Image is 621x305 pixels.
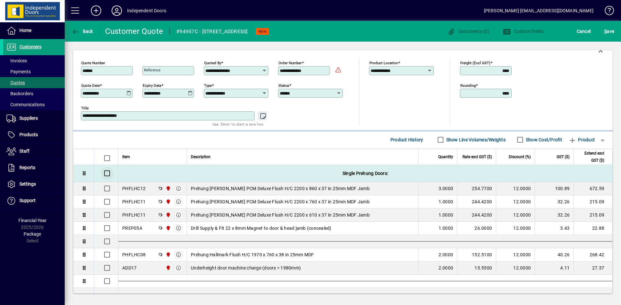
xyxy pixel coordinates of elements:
[164,198,171,205] span: Christchurch
[191,251,314,258] span: Prehung Hallmark Flush H/C 1970 x 760 x 38 in 25mm MDF
[439,251,453,258] span: 2.0000
[122,251,146,258] div: PHFLHC08
[19,44,41,49] span: Customers
[439,212,453,218] span: 1.0000
[484,5,594,16] div: [PERSON_NAME] [EMAIL_ADDRESS][DOMAIN_NAME]
[604,29,607,34] span: S
[3,160,65,176] a: Reports
[461,198,492,205] div: 244.4200
[118,288,612,305] div: Single Cavity Sliders:
[143,83,161,87] mat-label: Expiry date
[164,264,171,271] span: Christchurch
[105,26,163,36] div: Customer Quote
[19,148,29,154] span: Staff
[3,77,65,88] a: Quotes
[569,135,595,145] span: Product
[3,143,65,159] a: Staff
[535,208,573,222] td: 32.26
[535,182,573,195] td: 100.89
[212,120,263,128] mat-hint: Use 'Enter' to start a new line
[573,248,612,261] td: 268.42
[439,265,453,271] span: 2.0000
[496,182,535,195] td: 12.0000
[6,102,45,107] span: Communications
[191,265,301,271] span: Underheight door machine charge (doors < 1980mm)
[3,99,65,110] a: Communications
[19,198,36,203] span: Support
[388,134,426,146] button: Product History
[164,251,171,258] span: Christchurch
[19,132,38,137] span: Products
[86,5,106,16] button: Add
[191,198,370,205] span: Prehung [PERSON_NAME] PCM Deluxe Flush H/C 2200 x 760 x 37 in 25mm MDF Jamb
[577,26,591,36] span: Cancel
[18,218,47,223] span: Financial Year
[573,208,612,222] td: 215.09
[503,29,544,34] span: Custom Fields
[3,110,65,127] a: Suppliers
[535,261,573,275] td: 4.11
[535,248,573,261] td: 40.26
[3,127,65,143] a: Products
[445,137,506,143] label: Show Line Volumes/Weights
[496,261,535,275] td: 12.0000
[176,26,248,37] div: #94957C - [STREET_ADDRESS]
[439,225,453,231] span: 1.0000
[496,248,535,261] td: 12.0000
[438,153,453,160] span: Quantity
[122,153,130,160] span: Item
[460,60,490,65] mat-label: Freight (excl GST)
[278,83,289,87] mat-label: Status
[127,5,166,16] div: Independent Doors
[3,55,65,66] a: Invoices
[19,165,35,170] span: Reports
[439,198,453,205] span: 1.0000
[369,60,398,65] mat-label: Product location
[6,80,25,85] span: Quotes
[573,261,612,275] td: 27.37
[600,1,613,22] a: Knowledge Base
[603,25,616,37] button: Save
[81,60,105,65] mat-label: Quote number
[461,225,492,231] div: 26.0000
[461,265,492,271] div: 15.5500
[81,83,100,87] mat-label: Quote date
[565,134,598,146] button: Product
[258,29,267,34] span: NEW
[3,176,65,192] a: Settings
[122,185,146,192] div: PHFLHC12
[525,137,562,143] label: Show Cost/Profit
[573,182,612,195] td: 672.59
[70,25,95,37] button: Back
[446,25,491,37] button: Documents (0)
[604,26,614,36] span: ave
[3,88,65,99] a: Backorders
[509,153,531,160] span: Discount (%)
[106,5,127,16] button: Profile
[122,265,136,271] div: ADD17
[439,185,453,192] span: 3.0000
[24,231,41,237] span: Package
[535,222,573,235] td: 3.43
[191,212,370,218] span: Prehung [PERSON_NAME] PCM Deluxe Flush H/C 2200 x 610 x 37 in 25mm MDF Jamb
[463,153,492,160] span: Rate excl GST ($)
[144,68,160,72] mat-label: Reference
[3,23,65,39] a: Home
[278,60,302,65] mat-label: Order number
[460,83,476,87] mat-label: Rounding
[3,66,65,77] a: Payments
[575,25,593,37] button: Cancel
[496,222,535,235] td: 12.0000
[3,193,65,209] a: Support
[461,185,492,192] div: 254.7700
[122,225,142,231] div: PREP05A
[6,69,31,74] span: Payments
[118,165,612,182] div: Single Prehung Doors:
[71,29,93,34] span: Back
[535,195,573,208] td: 32.26
[557,153,570,160] span: GST ($)
[6,91,33,96] span: Backorders
[122,212,146,218] div: PHFLHC11
[461,212,492,218] div: 244.4200
[19,28,31,33] span: Home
